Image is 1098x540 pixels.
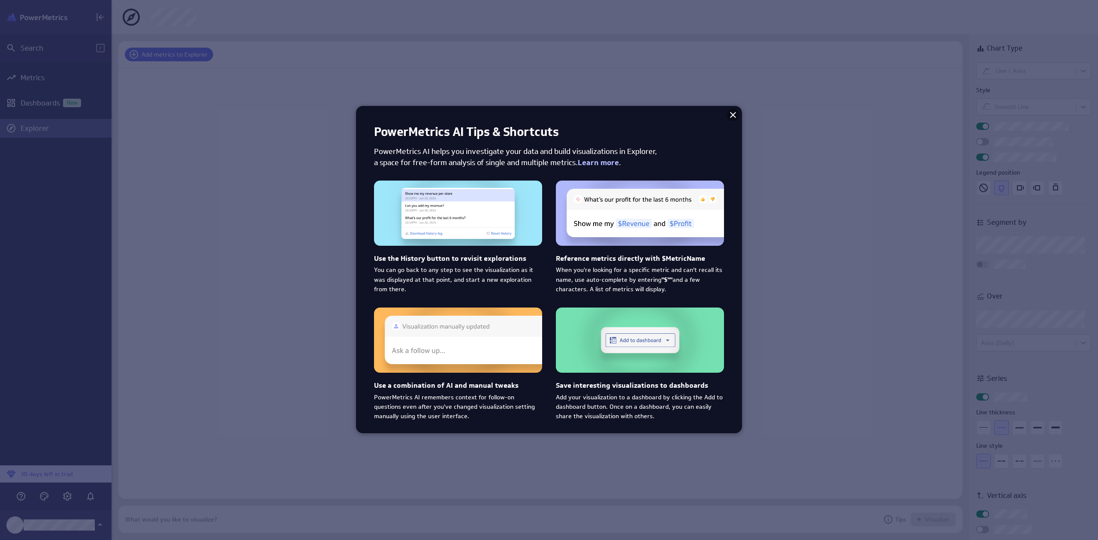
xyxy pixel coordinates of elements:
[556,308,724,373] img: guide-media-9d895556-ecf5-48c3-9a14-8099e0cdd570
[556,253,724,264] h2: Reference metrics directly with $MetricName
[374,380,542,391] h2: Use a combination of AI and manual tweaks
[374,392,542,421] p: PowerMetrics AI remembers context for follow-on questions even after you've changed visualization...
[556,265,724,294] p: When you're looking for a specific metric and can't recall its name, use auto-complete by enterin...
[374,308,542,373] img: guide-media-1b9ec90b-6d9e-4aa3-aca5-ca0888805d64
[661,276,673,284] strong: "$""
[556,181,724,246] img: guide-media-fd794d62-adb9-4ec3-bc6f-4ba197fa208b
[556,392,724,421] p: Add your visualization to a dashboard by clicking the Add to dashboard button. Once on a dashboar...
[374,146,657,169] h2: PowerMetrics AI helps you investigate your data and build visualizations in Explorer, a space for...
[374,181,542,246] img: guide-media-c6e88786-8934-4ca5-8218-3bc9889f2ed1
[374,124,724,140] h1: PowerMetrics AI Tips & Shortcuts
[374,253,542,264] h2: Use the History button to revisit explorations
[556,380,724,391] h2: Save interesting visualizations to dashboards
[374,265,542,294] p: You can go back to any step to see the visualization as it was displayed at that point, and start...
[578,157,619,167] a: Learn more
